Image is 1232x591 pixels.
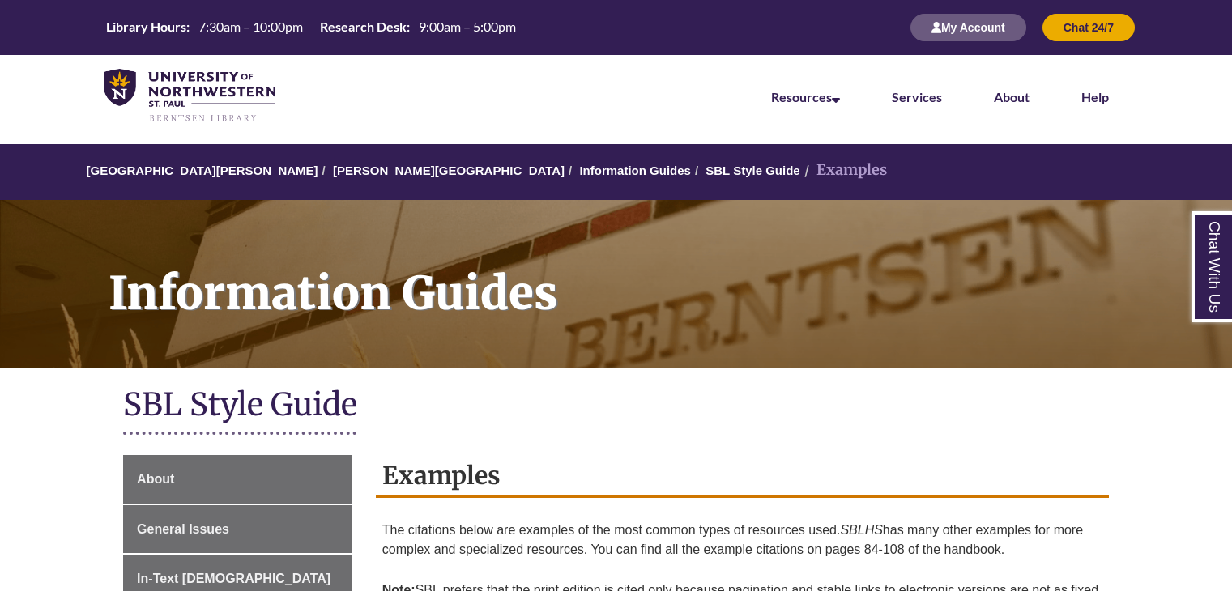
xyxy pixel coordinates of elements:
[123,385,1109,427] h1: SBL Style Guide
[706,164,799,177] a: SBL Style Guide
[840,523,882,537] em: SBLHS
[994,89,1030,104] a: About
[376,455,1109,498] h2: Examples
[198,19,303,34] span: 7:30am – 10:00pm
[771,89,840,104] a: Resources
[137,522,229,536] span: General Issues
[100,18,192,36] th: Library Hours:
[100,18,522,37] a: Hours Today
[100,18,522,36] table: Hours Today
[800,159,887,182] li: Examples
[419,19,516,34] span: 9:00am – 5:00pm
[1042,20,1135,34] a: Chat 24/7
[910,14,1026,41] button: My Account
[910,20,1026,34] a: My Account
[1042,14,1135,41] button: Chat 24/7
[91,200,1232,347] h1: Information Guides
[892,89,942,104] a: Services
[104,69,275,123] img: UNWSP Library Logo
[333,164,565,177] a: [PERSON_NAME][GEOGRAPHIC_DATA]
[382,514,1102,566] p: The citations below are examples of the most common types of resources used. has many other examp...
[137,472,174,486] span: About
[313,18,412,36] th: Research Desk:
[123,505,352,554] a: General Issues
[579,164,691,177] a: Information Guides
[86,164,318,177] a: [GEOGRAPHIC_DATA][PERSON_NAME]
[1081,89,1109,104] a: Help
[123,455,352,504] a: About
